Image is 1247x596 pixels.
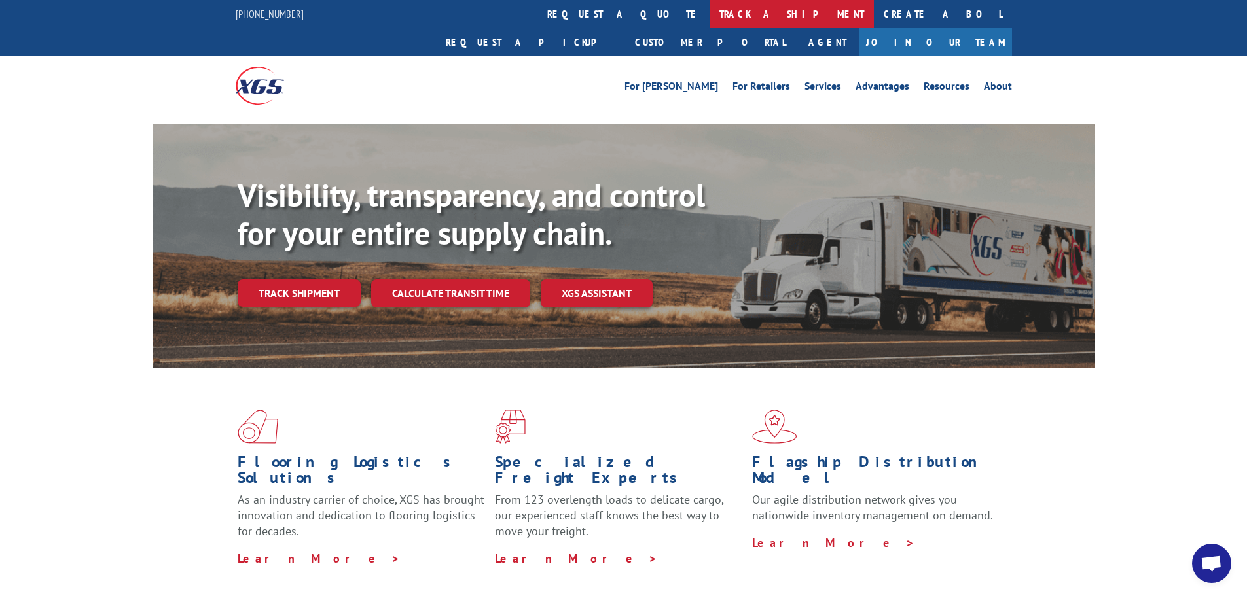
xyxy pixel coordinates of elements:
a: Learn More > [752,535,915,550]
a: Join Our Team [859,28,1012,56]
a: For Retailers [732,81,790,96]
a: Request a pickup [436,28,625,56]
a: [PHONE_NUMBER] [236,7,304,20]
a: About [984,81,1012,96]
a: Resources [924,81,969,96]
a: Open chat [1192,544,1231,583]
img: xgs-icon-flagship-distribution-model-red [752,410,797,444]
span: As an industry carrier of choice, XGS has brought innovation and dedication to flooring logistics... [238,492,484,538]
h1: Flooring Logistics Solutions [238,454,485,492]
a: Advantages [856,81,909,96]
a: Track shipment [238,279,361,307]
a: Learn More > [495,551,658,566]
p: From 123 overlength loads to delicate cargo, our experienced staff knows the best way to move you... [495,492,742,550]
a: XGS ASSISTANT [541,279,653,307]
a: Customer Portal [625,28,795,56]
img: xgs-icon-focused-on-flooring-red [495,410,526,444]
a: Calculate transit time [371,279,530,307]
a: Agent [795,28,859,56]
img: xgs-icon-total-supply-chain-intelligence-red [238,410,278,444]
h1: Specialized Freight Experts [495,454,742,492]
a: Services [804,81,841,96]
b: Visibility, transparency, and control for your entire supply chain. [238,175,705,253]
h1: Flagship Distribution Model [752,454,1000,492]
a: For [PERSON_NAME] [624,81,718,96]
span: Our agile distribution network gives you nationwide inventory management on demand. [752,492,993,523]
a: Learn More > [238,551,401,566]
